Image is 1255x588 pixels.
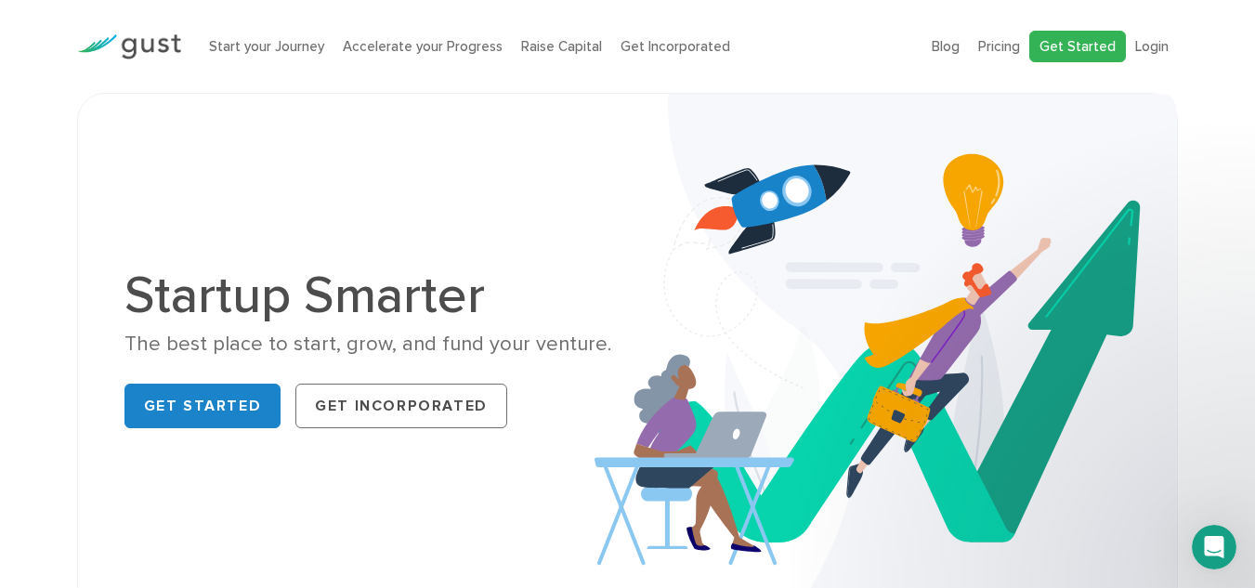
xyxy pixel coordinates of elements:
a: Login [1135,38,1169,55]
h1: Startup Smarter [124,269,614,321]
a: Start your Journey [209,38,324,55]
a: Blog [932,38,960,55]
a: Raise Capital [521,38,602,55]
a: Get Incorporated [295,384,507,428]
iframe: Intercom live chat [1192,525,1236,569]
a: Get Started [124,384,281,428]
a: Get Incorporated [621,38,730,55]
div: The best place to start, grow, and fund your venture. [124,331,614,358]
a: Get Started [1029,31,1126,63]
a: Pricing [978,38,1020,55]
a: Accelerate your Progress [343,38,503,55]
img: Gust Logo [77,34,181,59]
